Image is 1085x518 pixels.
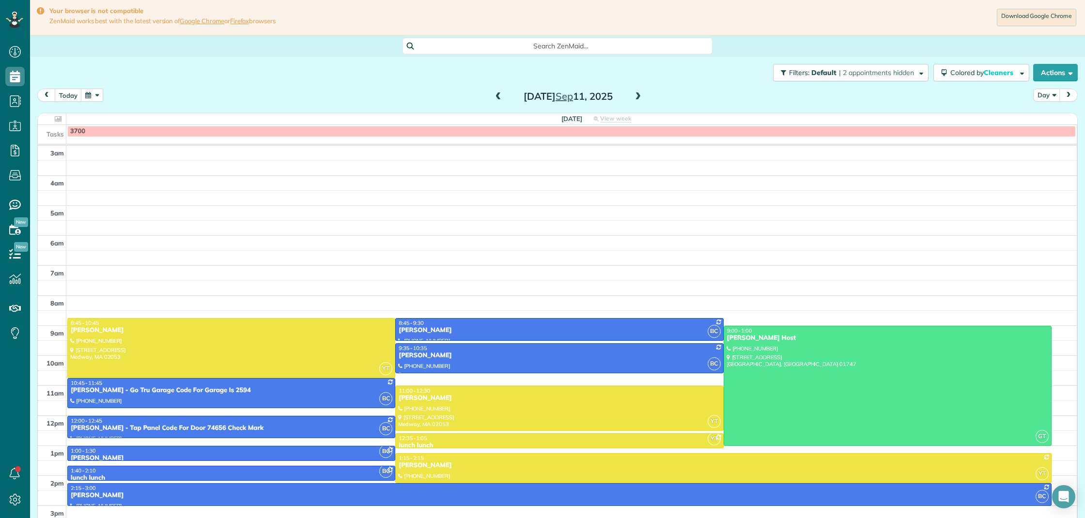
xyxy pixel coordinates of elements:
[70,474,392,482] div: lunch lunch
[37,89,56,102] button: prev
[708,415,721,428] span: YT
[50,509,64,517] span: 3pm
[561,115,582,122] span: [DATE]
[1036,467,1049,480] span: YT
[789,68,809,77] span: Filters:
[50,149,64,157] span: 3am
[180,17,224,25] a: Google Chrome
[1033,89,1060,102] button: Day
[984,68,1015,77] span: Cleaners
[398,351,720,360] div: [PERSON_NAME]
[398,326,720,335] div: [PERSON_NAME]
[1059,89,1078,102] button: next
[1036,430,1049,443] span: GT
[50,209,64,217] span: 5am
[811,68,837,77] span: Default
[71,485,96,491] span: 2:15 - 3:00
[508,91,629,102] h2: [DATE] 11, 2025
[49,7,276,15] strong: Your browser is not compatible
[50,299,64,307] span: 8am
[839,68,914,77] span: | 2 appointments hidden
[70,454,392,462] div: [PERSON_NAME]
[46,419,64,427] span: 12pm
[727,327,752,334] span: 9:00 - 1:00
[14,242,28,252] span: New
[399,455,424,461] span: 1:15 - 2:15
[773,64,929,81] button: Filters: Default | 2 appointments hidden
[379,362,392,375] span: YT
[398,442,720,450] div: lunch lunch
[70,326,392,335] div: [PERSON_NAME]
[71,320,99,326] span: 8:45 - 10:45
[49,17,276,25] span: ZenMaid works best with the latest version of or browsers
[398,394,720,402] div: [PERSON_NAME]
[399,345,427,351] span: 9:35 - 10:35
[708,432,721,445] span: YT
[600,115,631,122] span: View week
[46,389,64,397] span: 11am
[379,465,392,478] span: BC
[1033,64,1078,81] button: Actions
[70,127,85,135] span: 3700
[71,447,96,454] span: 1:00 - 1:30
[46,359,64,367] span: 10am
[997,9,1076,26] a: Download Google Chrome
[71,380,102,386] span: 10:45 - 11:45
[50,269,64,277] span: 7am
[398,461,1049,470] div: [PERSON_NAME]
[50,239,64,247] span: 6am
[1052,485,1075,508] div: Open Intercom Messenger
[556,90,573,102] span: Sep
[1036,490,1049,503] span: BC
[708,325,721,338] span: BC
[379,392,392,405] span: BC
[768,64,929,81] a: Filters: Default | 2 appointments hidden
[71,467,96,474] span: 1:40 - 2:10
[70,386,392,395] div: [PERSON_NAME] - Go Tru Garage Code For Garage Is 2594
[14,217,28,227] span: New
[50,479,64,487] span: 2pm
[399,320,424,326] span: 8:45 - 9:30
[55,89,82,102] button: today
[70,424,392,432] div: [PERSON_NAME] - Tap Panel Code For Door 74656 Check Mark
[50,179,64,187] span: 4am
[950,68,1017,77] span: Colored by
[379,422,392,435] span: BC
[379,445,392,458] span: BC
[71,417,102,424] span: 12:00 - 12:45
[708,357,721,370] span: BC
[50,329,64,337] span: 9am
[399,387,430,394] span: 11:00 - 12:30
[399,435,427,442] span: 12:35 - 1:05
[50,449,64,457] span: 1pm
[70,491,1049,500] div: [PERSON_NAME]
[230,17,249,25] a: Firefox
[727,334,1049,342] div: [PERSON_NAME] Host
[933,64,1029,81] button: Colored byCleaners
